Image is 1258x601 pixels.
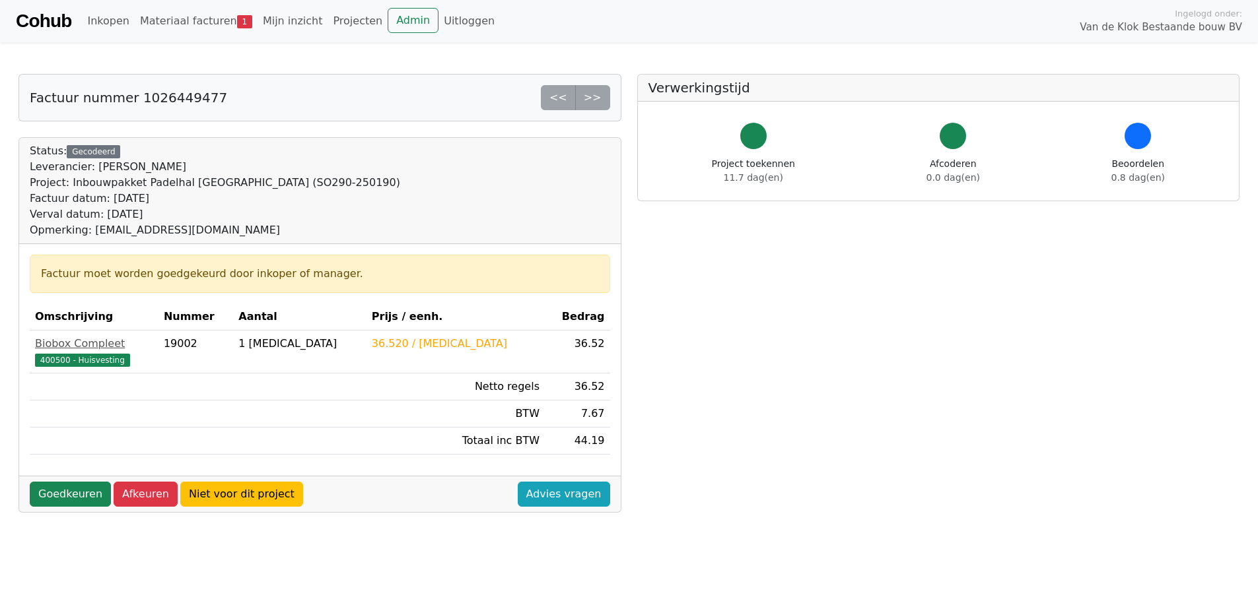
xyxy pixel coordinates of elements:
div: Afcoderen [926,157,980,185]
span: 0.0 dag(en) [926,172,980,183]
td: BTW [367,400,545,427]
a: Projecten [328,8,388,34]
td: 19002 [158,331,233,373]
a: Admin [388,8,438,33]
a: Afkeuren [114,482,178,507]
div: Factuur moet worden goedgekeurd door inkoper of manager. [41,266,599,282]
a: Uitloggen [438,8,500,34]
td: Totaal inc BTW [367,427,545,455]
div: Verval datum: [DATE] [30,206,400,222]
a: Cohub [16,5,71,37]
a: Biobox Compleet400500 - Huisvesting [35,336,153,367]
div: Gecodeerd [67,145,120,158]
td: 36.52 [545,373,610,400]
div: Beoordelen [1111,157,1165,185]
span: 1 [237,15,252,28]
a: Mijn inzicht [258,8,328,34]
span: Ingelogd onder: [1175,7,1242,20]
a: Materiaal facturen1 [135,8,258,34]
span: 0.8 dag(en) [1111,172,1165,183]
div: 36.520 / [MEDICAL_DATA] [372,336,540,352]
td: 44.19 [545,427,610,455]
a: Goedkeuren [30,482,111,507]
a: Advies vragen [518,482,610,507]
td: 7.67 [545,400,610,427]
span: 400500 - Huisvesting [35,354,130,367]
th: Nummer [158,303,233,331]
span: Van de Klok Bestaande bouw BV [1080,20,1242,35]
h5: Verwerkingstijd [648,80,1229,96]
td: 36.52 [545,331,610,373]
a: Inkopen [82,8,134,34]
div: Opmerking: [EMAIL_ADDRESS][DOMAIN_NAME] [30,222,400,238]
div: Biobox Compleet [35,336,153,352]
th: Bedrag [545,303,610,331]
h5: Factuur nummer 1026449477 [30,90,227,106]
th: Prijs / eenh. [367,303,545,331]
th: Omschrijving [30,303,158,331]
td: Netto regels [367,373,545,400]
div: 1 [MEDICAL_DATA] [238,336,361,352]
div: Leverancier: [PERSON_NAME] [30,159,400,175]
div: Project: Inbouwpakket Padelhal [GEOGRAPHIC_DATA] (SO290-250190) [30,175,400,191]
a: Niet voor dit project [180,482,303,507]
div: Status: [30,143,400,238]
div: Project toekennen [712,157,795,185]
th: Aantal [233,303,366,331]
span: 11.7 dag(en) [724,172,783,183]
div: Factuur datum: [DATE] [30,191,400,206]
